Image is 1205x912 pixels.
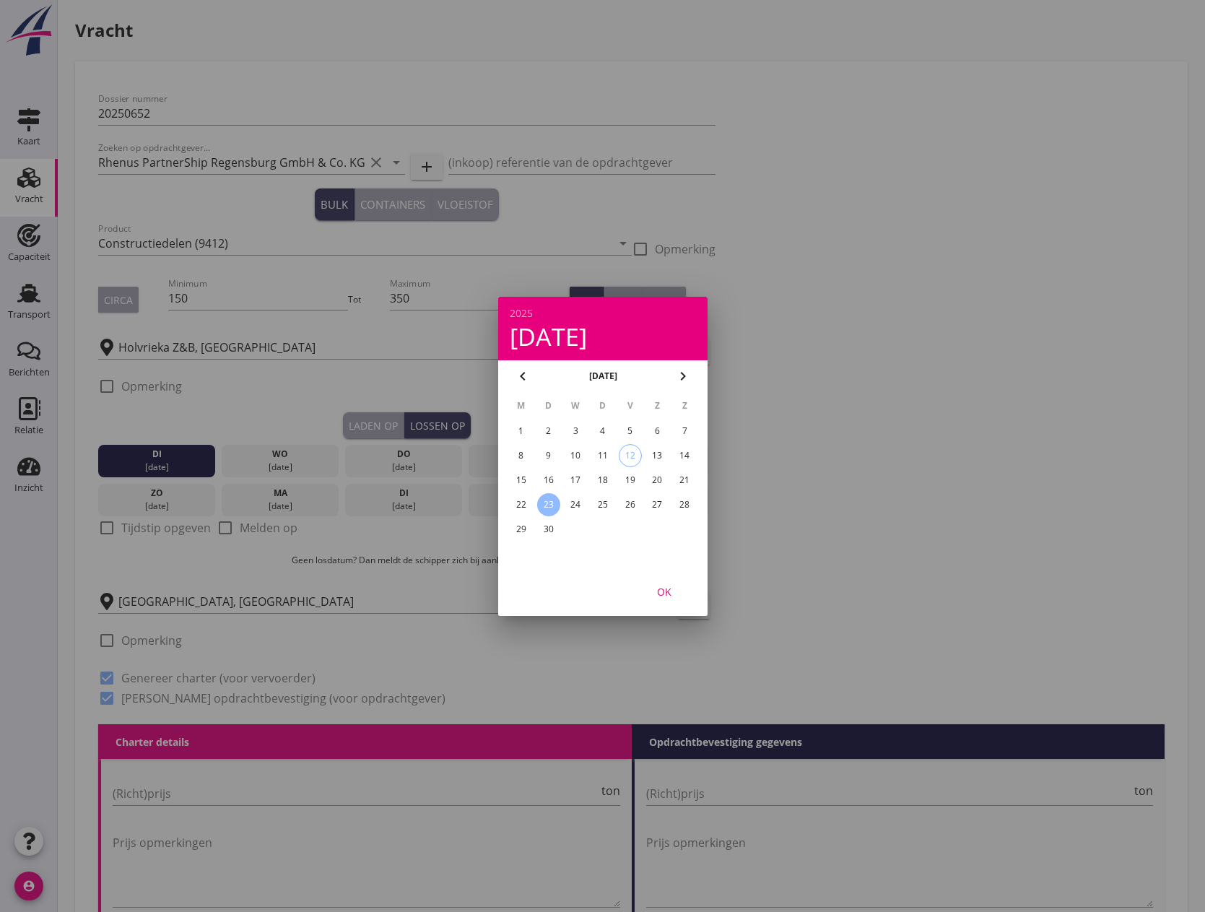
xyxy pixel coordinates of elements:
[509,444,532,467] button: 8
[536,420,560,443] button: 2
[509,518,532,541] button: 29
[564,493,587,516] button: 24
[510,308,696,318] div: 2025
[535,394,561,418] th: D
[591,444,614,467] button: 11
[509,469,532,492] button: 15
[618,469,641,492] button: 19
[673,493,696,516] button: 28
[645,469,669,492] button: 20
[536,469,560,492] button: 16
[564,469,587,492] button: 17
[618,493,641,516] button: 26
[562,394,588,418] th: W
[564,444,587,467] button: 10
[673,469,696,492] button: 21
[508,394,534,418] th: M
[536,493,560,516] button: 23
[644,583,684,599] div: OK
[509,493,532,516] button: 22
[632,578,696,604] button: OK
[584,365,621,387] button: [DATE]
[564,420,587,443] button: 3
[591,469,614,492] button: 18
[618,420,641,443] button: 5
[645,493,669,516] button: 27
[514,368,531,385] i: chevron_left
[644,394,670,418] th: Z
[673,444,696,467] button: 14
[591,420,614,443] button: 4
[618,444,641,467] button: 12
[536,518,560,541] button: 30
[674,368,692,385] i: chevron_right
[509,420,532,443] button: 1
[645,444,669,467] button: 13
[536,444,560,467] button: 9
[673,420,696,443] button: 7
[645,420,669,443] button: 6
[590,394,616,418] th: D
[671,394,697,418] th: Z
[617,394,643,418] th: V
[619,445,640,466] div: 12
[510,324,696,349] div: [DATE]
[591,493,614,516] button: 25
